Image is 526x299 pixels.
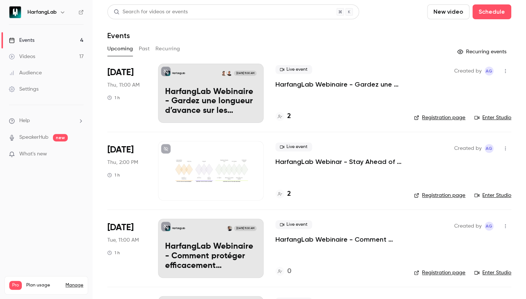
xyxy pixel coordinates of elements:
img: Guillaume Ruty [221,71,227,76]
p: HarfangLab Webinaire - Gardez une longueur d’avance sur les menaces avec HarfangLab Scout [165,87,257,116]
span: AG [486,67,492,75]
p: HarfangLab [172,226,185,230]
h4: 2 [287,111,291,121]
a: 2 [275,189,291,199]
div: Oct 9 Thu, 11:00 AM (Europe/Paris) [107,64,146,123]
p: HarfangLab Webinaire - Comment protéger efficacement l’enseignement supérieur contre les cyberatt... [165,242,257,271]
div: Oct 21 Tue, 11:00 AM (Europe/Paris) [107,219,146,278]
a: Enter Studio [474,192,511,199]
span: Created by [454,144,482,153]
a: HarfangLab Webinaire - Comment protéger efficacement l’enseignement supérieur contre les cyberatt... [275,235,402,244]
img: HarfangLab [9,6,21,18]
button: Recurring [155,43,180,55]
button: Upcoming [107,43,133,55]
a: 2 [275,111,291,121]
a: SpeakerHub [19,134,48,141]
a: HarfangLab Webinaire - Comment protéger efficacement l’enseignement supérieur contre les cyberatt... [158,219,264,278]
a: HarfangLab Webinar - Stay Ahead of Threats with HarfangLab Scout [275,157,402,166]
h4: 2 [287,189,291,199]
span: [DATE] [107,144,134,156]
span: Alexandre Gestat [485,222,493,231]
span: Thu, 11:00 AM [107,81,140,89]
a: Enter Studio [474,114,511,121]
li: help-dropdown-opener [9,117,84,125]
span: [DATE] 11:00 AM [234,71,256,76]
span: [DATE] [107,222,134,234]
img: Florian Le Roux [227,226,232,231]
span: [DATE] 11:00 AM [234,226,256,231]
span: Pro [9,281,22,290]
div: 1 h [107,95,120,101]
span: Live event [275,220,312,229]
span: Live event [275,65,312,74]
a: Manage [66,282,83,288]
a: Enter Studio [474,269,511,276]
span: Created by [454,222,482,231]
span: AG [486,222,492,231]
a: Registration page [414,269,465,276]
span: Created by [454,67,482,75]
span: Plan usage [26,282,61,288]
div: Oct 9 Thu, 2:00 PM (Europe/Paris) [107,141,146,200]
a: Registration page [414,192,465,199]
div: 1 h [107,250,120,256]
span: Alexandre Gestat [485,144,493,153]
button: Recurring events [454,46,511,58]
a: 0 [275,266,291,276]
div: 1 h [107,172,120,178]
div: Search for videos or events [114,8,188,16]
div: Videos [9,53,35,60]
span: Thu, 2:00 PM [107,159,138,166]
span: new [53,134,68,141]
iframe: Noticeable Trigger [75,151,84,158]
span: Tue, 11:00 AM [107,236,139,244]
span: What's new [19,150,47,158]
span: Alexandre Gestat [485,67,493,75]
div: Audience [9,69,42,77]
h1: Events [107,31,130,40]
p: HarfangLab [172,71,185,75]
div: Events [9,37,34,44]
h6: HarfangLab [27,9,57,16]
span: Help [19,117,30,125]
h4: 0 [287,266,291,276]
a: HarfangLab Webinaire - Gardez une longueur d’avance sur les menaces avec HarfangLab ScoutHarfangL... [158,64,264,123]
a: Registration page [414,114,465,121]
span: Live event [275,142,312,151]
div: Settings [9,85,38,93]
button: Schedule [472,4,511,19]
span: AG [486,144,492,153]
a: HarfangLab Webinaire - Gardez une longueur d’avance sur les menaces avec HarfangLab Scout [275,80,402,89]
img: Alexandre Gestat [227,71,232,76]
button: New video [427,4,469,19]
button: Past [139,43,150,55]
span: [DATE] [107,67,134,78]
